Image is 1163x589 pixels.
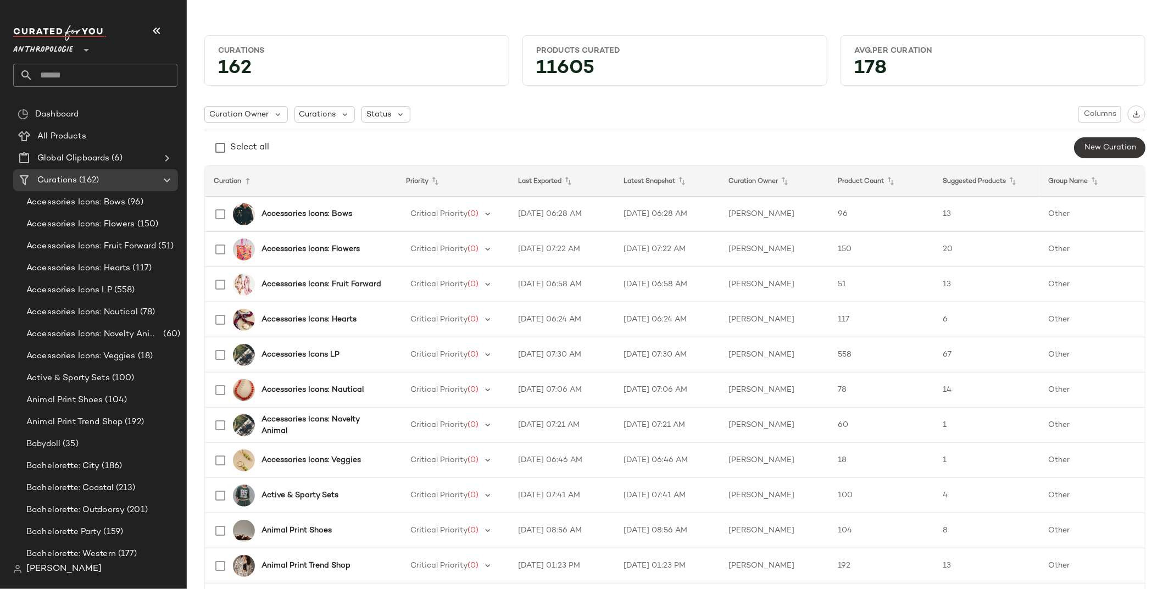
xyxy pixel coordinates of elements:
td: [DATE] 01:23 PM [615,548,720,584]
td: [DATE] 07:22 AM [509,232,615,267]
td: 96 [829,197,934,232]
td: [DATE] 06:28 AM [615,197,720,232]
span: (0) [468,421,478,429]
td: [PERSON_NAME] [720,408,829,443]
span: Accessories Icons: Novelty Animal [26,328,161,341]
td: 150 [829,232,934,267]
td: [DATE] 07:21 AM [615,408,720,443]
td: 558 [829,337,934,373]
td: [PERSON_NAME] [720,197,829,232]
button: New Curation [1075,137,1145,158]
span: Curations [299,109,336,120]
th: Product Count [829,166,934,197]
td: Other [1039,232,1145,267]
span: Accessories Icons: Nautical [26,306,138,319]
span: Critical Priority [410,280,468,288]
span: Critical Priority [410,562,468,570]
div: 178 [845,60,1140,81]
td: 78 [829,373,934,408]
span: (0) [468,526,478,535]
td: 104 [829,513,934,548]
img: 104028923_061_b2 [233,309,255,331]
td: 20 [934,232,1040,267]
button: Columns [1078,106,1121,123]
span: Bachelorette: Outdoorsy [26,504,125,516]
span: Global Clipboards [37,152,109,165]
span: (177) [116,548,137,560]
img: svg%3e [13,565,22,574]
span: (213) [114,482,136,494]
div: Curations [218,46,496,56]
td: 60 [829,408,934,443]
span: (60) [161,328,180,341]
td: [DATE] 01:23 PM [509,548,615,584]
span: Anthropologie [13,37,73,57]
td: [PERSON_NAME] [720,337,829,373]
td: Other [1039,478,1145,513]
td: [DATE] 06:58 AM [509,267,615,302]
span: (78) [138,306,155,319]
td: 13 [934,548,1040,584]
span: Critical Priority [410,386,468,394]
b: Active & Sporty Sets [261,490,338,501]
td: [PERSON_NAME] [720,443,829,478]
span: (100) [110,372,135,385]
span: (104) [103,394,127,407]
span: Critical Priority [410,456,468,464]
span: Critical Priority [410,210,468,218]
span: Animal Print Shoes [26,394,103,407]
span: (0) [468,210,478,218]
td: Other [1039,337,1145,373]
span: (162) [77,174,99,187]
span: Bachelorette: Coastal [26,482,114,494]
b: Accessories Icons: Novelty Animal [261,414,384,437]
span: New Curation [1084,143,1136,152]
td: [DATE] 06:24 AM [615,302,720,337]
b: Animal Print Trend Shop [261,560,350,571]
span: Accessories Icons: Veggies [26,350,136,363]
td: [PERSON_NAME] [720,478,829,513]
span: Active & Sporty Sets [26,372,110,385]
img: 104351051_230_b14 [233,203,255,225]
b: Animal Print Shoes [261,525,332,536]
span: (51) [157,240,174,253]
td: Other [1039,267,1145,302]
div: 162 [209,60,504,81]
span: Bachelorette: Western [26,548,116,560]
td: 13 [934,267,1040,302]
span: Dashboard [35,108,79,121]
span: (0) [468,245,478,253]
b: Accessories Icons LP [261,349,340,360]
span: Status [366,109,391,120]
span: (159) [102,526,124,538]
td: 18 [829,443,934,478]
span: (117) [131,262,152,275]
td: 1 [934,443,1040,478]
td: 51 [829,267,934,302]
td: [DATE] 06:46 AM [615,443,720,478]
td: 4 [934,478,1040,513]
span: Critical Priority [410,245,468,253]
td: Other [1039,197,1145,232]
td: Other [1039,443,1145,478]
span: (192) [123,416,144,429]
span: (18) [136,350,153,363]
span: Critical Priority [410,421,468,429]
span: Critical Priority [410,491,468,499]
span: Accessories Icons: Flowers [26,218,135,231]
td: [DATE] 06:24 AM [509,302,615,337]
span: Babydoll [26,438,60,451]
span: Curations [37,174,77,187]
td: 117 [829,302,934,337]
span: (558) [112,284,135,297]
td: [DATE] 07:22 AM [615,232,720,267]
b: Accessories Icons: Flowers [261,243,360,255]
div: Avg.per Curation [854,46,1132,56]
th: Curation Owner [720,166,829,197]
span: (0) [468,315,478,324]
img: 102374097_064_b [233,274,255,296]
td: 8 [934,513,1040,548]
td: Other [1039,513,1145,548]
span: (0) [468,386,478,394]
span: (96) [125,196,143,209]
